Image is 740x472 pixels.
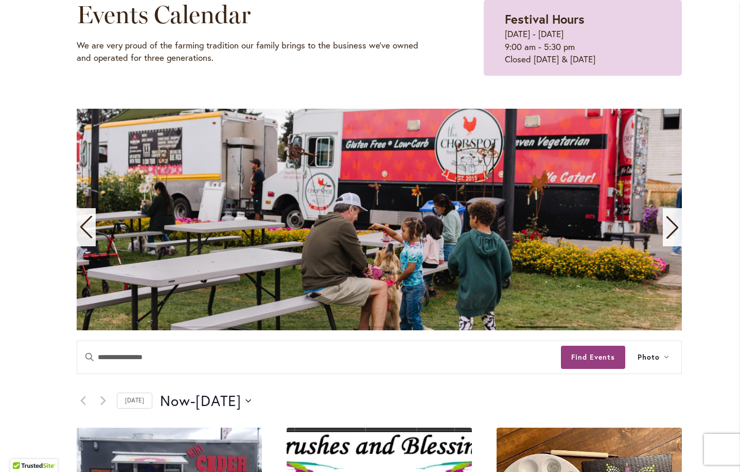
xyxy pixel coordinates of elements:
[77,109,682,330] swiper-slide: 9 / 11
[196,391,241,411] span: [DATE]
[190,391,196,411] span: -
[77,341,561,374] input: Enter Keyword. Search for events by Keyword.
[505,11,585,27] strong: Festival Hours
[8,435,37,464] iframe: Launch Accessibility Center
[561,346,625,369] button: Find Events
[160,391,251,411] button: Click to toggle datepicker
[77,395,89,407] a: Previous Events
[505,28,661,65] p: [DATE] - [DATE] 9:00 am - 5:30 pm Closed [DATE] & [DATE]
[97,395,109,407] a: Next Events
[77,39,432,64] p: We are very proud of the farming tradition our family brings to the business we've owned and oper...
[117,393,152,409] a: Click to select today's date
[638,351,660,363] span: Photo
[160,391,190,411] span: Now
[625,341,681,374] button: Photo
